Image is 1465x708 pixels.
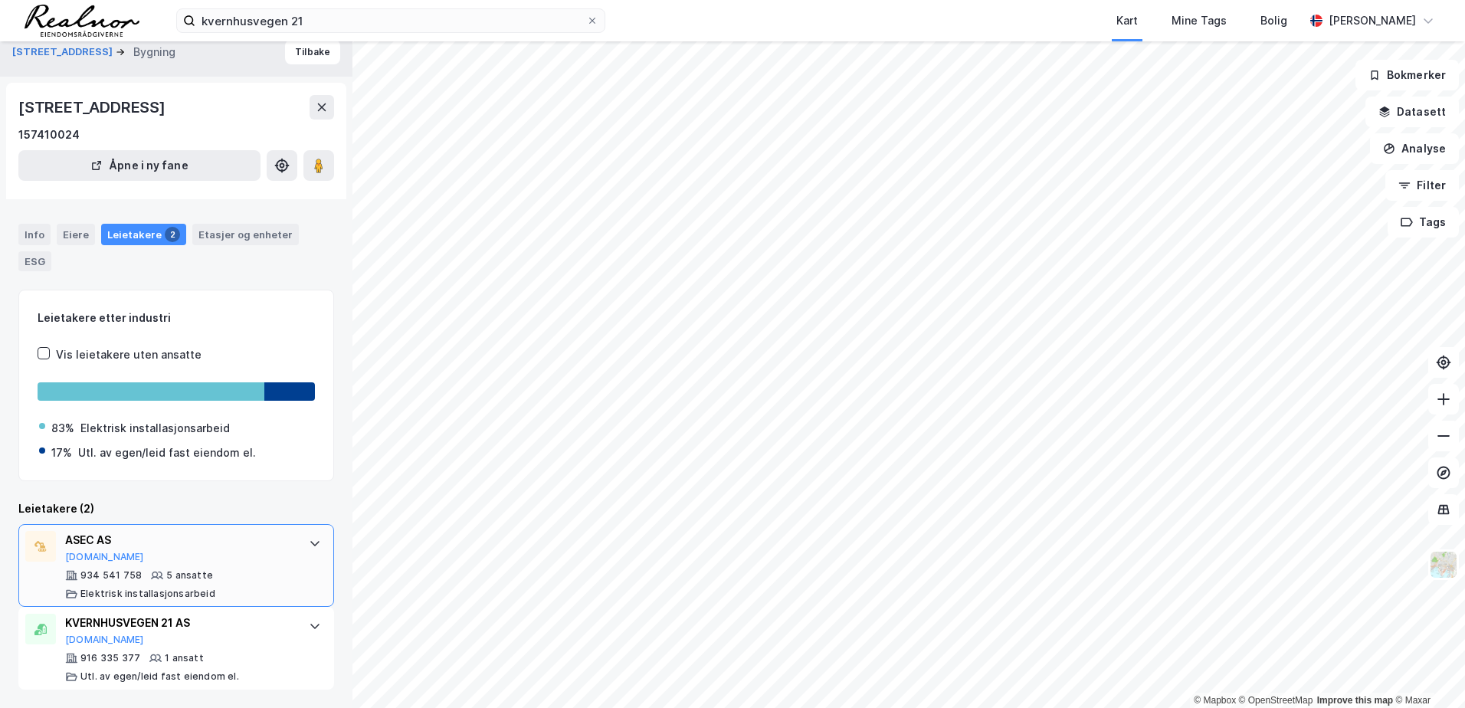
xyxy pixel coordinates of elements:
[1355,60,1459,90] button: Bokmerker
[198,228,293,241] div: Etasjer og enheter
[18,224,51,245] div: Info
[101,224,186,245] div: Leietakere
[1388,634,1465,708] iframe: Chat Widget
[1239,695,1313,706] a: OpenStreetMap
[18,95,169,120] div: [STREET_ADDRESS]
[18,126,80,144] div: 157410024
[1317,695,1393,706] a: Improve this map
[38,309,315,327] div: Leietakere etter industri
[18,150,261,181] button: Åpne i ny fane
[1370,133,1459,164] button: Analyse
[165,227,180,242] div: 2
[56,346,202,364] div: Vis leietakere uten ansatte
[65,614,293,632] div: KVERNHUSVEGEN 21 AS
[12,44,116,60] button: [STREET_ADDRESS]
[1194,695,1236,706] a: Mapbox
[1385,170,1459,201] button: Filter
[133,43,175,61] div: Bygning
[1365,97,1459,127] button: Datasett
[1260,11,1287,30] div: Bolig
[18,500,334,518] div: Leietakere (2)
[165,652,204,664] div: 1 ansatt
[51,444,72,462] div: 17%
[57,224,95,245] div: Eiere
[1329,11,1416,30] div: [PERSON_NAME]
[166,569,213,582] div: 5 ansatte
[80,588,215,600] div: Elektrisk installasjonsarbeid
[1116,11,1138,30] div: Kart
[1388,207,1459,238] button: Tags
[1172,11,1227,30] div: Mine Tags
[1429,550,1458,579] img: Z
[25,5,139,37] img: realnor-logo.934646d98de889bb5806.png
[65,551,144,563] button: [DOMAIN_NAME]
[80,569,142,582] div: 934 541 758
[65,531,293,549] div: ASEC AS
[80,670,239,683] div: Utl. av egen/leid fast eiendom el.
[285,40,340,64] button: Tilbake
[80,419,230,438] div: Elektrisk installasjonsarbeid
[65,634,144,646] button: [DOMAIN_NAME]
[195,9,586,32] input: Søk på adresse, matrikkel, gårdeiere, leietakere eller personer
[1388,634,1465,708] div: Kontrollprogram for chat
[18,251,51,271] div: ESG
[51,419,74,438] div: 83%
[80,652,140,664] div: 916 335 377
[78,444,256,462] div: Utl. av egen/leid fast eiendom el.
